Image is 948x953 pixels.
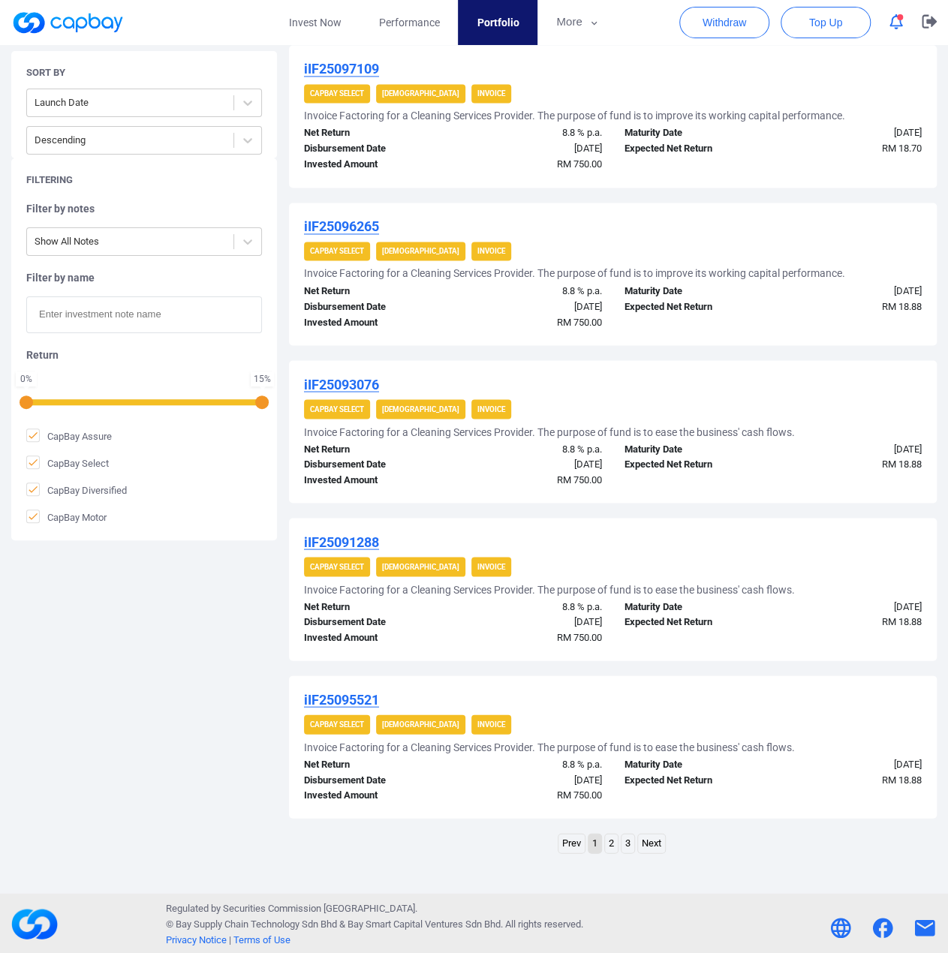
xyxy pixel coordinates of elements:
span: RM 750.00 [556,631,601,642]
span: Top Up [809,15,842,30]
a: Previous page [558,834,585,852]
span: RM 18.70 [882,143,922,154]
button: Top Up [781,7,871,38]
span: CapBay Assure [26,428,112,443]
div: Maturity Date [612,283,772,299]
div: 8.8 % p.a. [453,599,612,615]
strong: [DEMOGRAPHIC_DATA] [382,720,459,728]
strong: Invoice [477,247,505,255]
span: CapBay Select [26,455,109,470]
strong: CapBay Select [310,720,364,728]
a: Privacy Notice [166,933,227,945]
div: Disbursement Date [293,772,453,788]
h5: Return [26,348,262,362]
span: RM 18.88 [882,458,922,469]
div: Invested Amount [293,472,453,488]
h5: Invoice Factoring for a Cleaning Services Provider. The purpose of fund is to ease the business' ... [304,582,795,596]
div: 0 % [19,374,34,383]
h5: Sort By [26,66,65,80]
span: RM 750.00 [556,158,601,170]
div: Net Return [293,756,453,772]
div: Net Return [293,441,453,457]
span: RM 750.00 [556,789,601,800]
strong: CapBay Select [310,562,364,570]
u: iIF25091288 [304,534,379,549]
strong: [DEMOGRAPHIC_DATA] [382,404,459,413]
div: Invested Amount [293,157,453,173]
h5: Filter by notes [26,202,262,215]
strong: CapBay Select [310,89,364,98]
span: CapBay Motor [26,510,107,525]
div: Maturity Date [612,756,772,772]
div: [DATE] [773,441,933,457]
div: Invested Amount [293,630,453,645]
div: Disbursement Date [293,141,453,157]
div: [DATE] [453,772,612,788]
strong: Invoice [477,89,505,98]
span: RM 18.88 [882,300,922,311]
div: Expected Net Return [612,772,772,788]
div: [DATE] [453,299,612,314]
u: iIF25096265 [304,218,379,234]
div: Expected Net Return [612,456,772,472]
strong: [DEMOGRAPHIC_DATA] [382,247,459,255]
div: Maturity Date [612,599,772,615]
span: Bay Smart Capital Ventures Sdn Bhd [348,918,501,929]
span: RM 750.00 [556,473,601,485]
div: Disbursement Date [293,456,453,472]
div: Disbursement Date [293,299,453,314]
div: Net Return [293,125,453,141]
strong: Invoice [477,562,505,570]
h5: Invoice Factoring for a Cleaning Services Provider. The purpose of fund is to ease the business' ... [304,740,795,753]
u: iIF25095521 [304,691,379,707]
div: Net Return [293,283,453,299]
span: CapBay Diversified [26,483,127,498]
div: 8.8 % p.a. [453,441,612,457]
div: Net Return [293,599,453,615]
strong: [DEMOGRAPHIC_DATA] [382,562,459,570]
h5: Filter by name [26,271,262,284]
button: Withdraw [679,7,769,38]
h5: Invoice Factoring for a Cleaning Services Provider. The purpose of fund is to ease the business' ... [304,425,795,438]
a: Page 2 [605,834,618,852]
div: [DATE] [773,599,933,615]
img: footerLogo [11,900,58,947]
div: Expected Net Return [612,299,772,314]
div: [DATE] [773,125,933,141]
div: [DATE] [453,141,612,157]
strong: Invoice [477,720,505,728]
a: Next page [638,834,665,852]
u: iIF25093076 [304,376,379,392]
div: [DATE] [453,456,612,472]
div: Disbursement Date [293,614,453,630]
div: Invested Amount [293,314,453,330]
div: 8.8 % p.a. [453,756,612,772]
a: Terms of Use [233,933,290,945]
span: Portfolio [477,14,519,31]
span: RM 18.88 [882,615,922,627]
div: [DATE] [453,614,612,630]
div: [DATE] [773,283,933,299]
div: [DATE] [773,756,933,772]
div: Expected Net Return [612,614,772,630]
h5: Invoice Factoring for a Cleaning Services Provider. The purpose of fund is to improve its working... [304,109,845,122]
div: Maturity Date [612,125,772,141]
p: Regulated by Securities Commission [GEOGRAPHIC_DATA]. © Bay Supply Chain Technology Sdn Bhd & . A... [166,900,583,947]
div: Maturity Date [612,441,772,457]
a: Page 3 [621,834,634,852]
input: Enter investment note name [26,296,262,333]
strong: CapBay Select [310,404,364,413]
h5: Filtering [26,173,73,187]
span: RM 750.00 [556,316,601,327]
h5: Invoice Factoring for a Cleaning Services Provider. The purpose of fund is to improve its working... [304,266,845,280]
strong: Invoice [477,404,505,413]
strong: CapBay Select [310,247,364,255]
div: Expected Net Return [612,141,772,157]
div: Invested Amount [293,787,453,803]
strong: [DEMOGRAPHIC_DATA] [382,89,459,98]
span: Performance [378,14,439,31]
div: 8.8 % p.a. [453,283,612,299]
div: 8.8 % p.a. [453,125,612,141]
div: 15 % [254,374,271,383]
span: RM 18.88 [882,774,922,785]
